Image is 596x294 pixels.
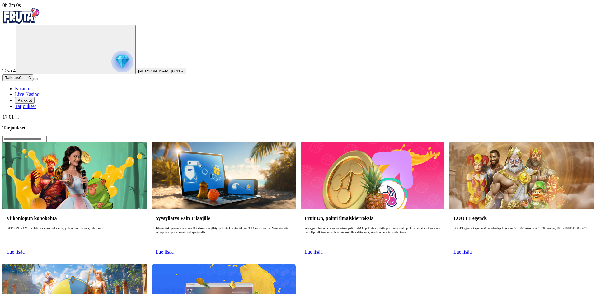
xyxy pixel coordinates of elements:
[7,249,25,254] a: Lue lisää
[453,249,472,254] a: Lue lisää
[14,118,19,119] button: menu
[2,114,14,119] span: 17:01
[111,51,133,72] img: reward progress
[2,86,594,109] nav: Main menu
[33,78,38,80] button: menu
[19,75,31,80] span: 0.41 €
[16,25,136,74] button: reward progress
[304,249,322,254] a: Lue lisää
[2,74,33,81] button: Talletusplus icon0.41 €
[2,19,40,25] a: Fruta
[5,75,19,80] span: Talletus
[2,2,21,8] span: user session time
[304,215,440,221] h3: Fruit Up, poimi ilmaiskierroksia
[172,69,184,73] span: 0.41 €
[156,215,292,221] h3: Syysyllätys Vain Tilaajille
[15,97,35,104] button: Palkkiot
[449,142,594,209] img: LOOT Legends
[152,142,296,209] img: Syysyllätys Vain Tilaajille
[301,142,445,209] img: Fruit Up, poimi ilmaiskierroksia
[156,249,174,254] a: Lue lisää
[156,226,292,246] p: Tilaa uutiskirjeemme ja talleta 20 € elokuussa yllätyspalkinto kilahtaa tilillesi 3.9.! Vain tila...
[138,69,172,73] span: [PERSON_NAME]
[304,226,440,246] p: Pelaa, pidä hauskaa ja korjaa satona palkkioita! Loputonta viihdettä ja makeita voittoja. Kun pel...
[2,142,147,209] img: Viikonlopun kohokohta
[2,8,40,24] img: Fruta
[453,226,589,246] p: LOOT Legends käynnissä! Lotsaloot‑jackpoteissa 50 000 € viikoittain. 10 000 voittaa, 10 vie 10 00...
[136,68,186,74] button: [PERSON_NAME]0.41 €
[15,86,29,91] a: Kasino
[7,226,143,246] p: [PERSON_NAME] viihdyttää sinua palkkioilla, joita riittää. Lunasta, pelaa, nauti.
[7,215,143,221] h3: Viikonlopun kohokohta
[2,125,594,131] h3: Tarjoukset
[2,68,16,73] span: Taso 4
[2,8,594,109] nav: Primary
[453,215,589,221] h3: LOOT Legends
[15,91,40,97] a: Live Kasino
[2,136,47,142] input: Search
[17,98,32,103] span: Palkkiot
[15,104,36,109] a: Tarjoukset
